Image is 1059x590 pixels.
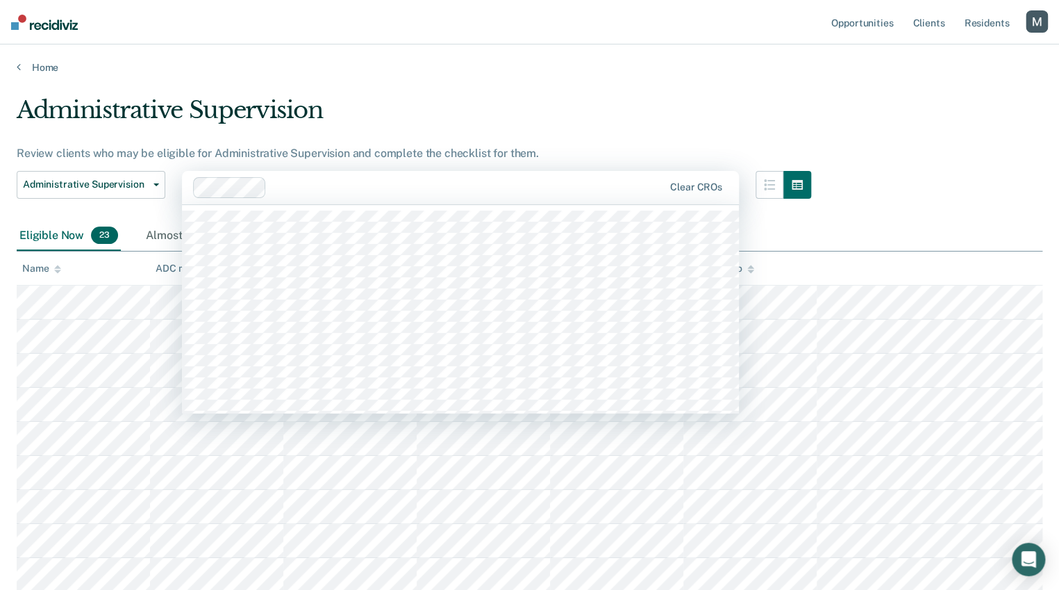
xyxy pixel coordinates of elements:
span: Administrative Supervision [23,179,148,190]
div: ADC number [156,263,225,274]
div: Name [22,263,61,274]
img: Recidiviz [11,15,78,30]
a: Home [17,61,1042,74]
div: Eligible Now23 [17,221,121,252]
div: Open Intercom Messenger [1012,543,1045,576]
div: Review clients who may be eligible for Administrative Supervision and complete the checklist for ... [17,147,811,160]
div: Almost Eligible1 [143,221,253,252]
button: Administrative Supervision [17,171,165,199]
div: Clear CROs [670,181,722,193]
div: Administrative Supervision [17,96,811,136]
span: 23 [91,227,118,245]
